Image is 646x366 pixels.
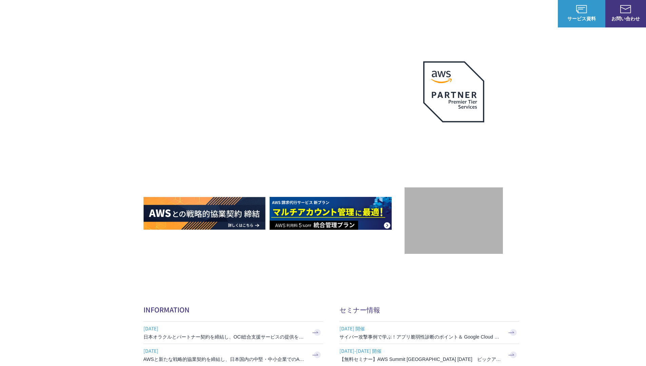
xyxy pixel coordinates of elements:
[620,5,631,13] img: お問い合わせ
[339,323,502,333] span: [DATE] 開催
[418,198,489,247] img: 契約件数
[446,130,461,140] em: AWS
[143,75,405,105] p: AWSの導入からコスト削減、 構成・運用の最適化からデータ活用まで 規模や業種業態を問わない マネージドサービスで
[143,305,323,314] h2: INFORMATION
[558,15,605,22] span: サービス資料
[339,333,502,340] h3: サイバー攻撃事例で学ぶ！アプリ脆弱性診断のポイント＆ Google Cloud セキュリティ対策
[605,15,646,22] span: お問い合わせ
[339,344,519,366] a: [DATE]-[DATE] 開催 【無料セミナー】AWS Summit [GEOGRAPHIC_DATA] [DATE] ピックアップセッション
[323,10,339,17] p: 強み
[339,305,519,314] h2: セミナー情報
[423,61,484,122] img: AWSプレミアティアサービスパートナー
[270,197,392,230] img: AWS請求代行サービス 統合管理プラン
[143,344,323,366] a: [DATE] AWSと新たな戦略的協業契約を締結し、日本国内の中堅・中小企業でのAWS活用を加速
[78,6,127,21] span: NHN テコラス AWS総合支援サービス
[576,5,587,13] img: AWS総合支援サービス C-Chorus サービス資料
[353,10,379,17] p: サービス
[392,10,447,17] p: 業種別ソリューション
[10,5,127,22] a: AWS総合支援サービス C-Chorus NHN テコラスAWS総合支援サービス
[143,197,266,230] img: AWSとの戦略的協業契約 締結
[143,356,306,363] h3: AWSと新たな戦略的協業契約を締結し、日本国内の中堅・中小企業でのAWS活用を加速
[143,111,405,177] h1: AWS ジャーニーの 成功を実現
[460,10,479,17] a: 導入事例
[339,346,502,356] span: [DATE]-[DATE] 開催
[143,346,306,356] span: [DATE]
[415,130,492,157] p: 最上位プレミアティア サービスパートナー
[532,10,551,17] a: ログイン
[143,323,306,333] span: [DATE]
[143,333,306,340] h3: 日本オラクルとパートナー契約を締結し、OCI総合支援サービスの提供を開始
[493,10,518,17] p: ナレッジ
[339,322,519,344] a: [DATE] 開催 サイバー攻撃事例で学ぶ！アプリ脆弱性診断のポイント＆ Google Cloud セキュリティ対策
[143,322,323,344] a: [DATE] 日本オラクルとパートナー契約を締結し、OCI総合支援サービスの提供を開始
[339,356,502,363] h3: 【無料セミナー】AWS Summit [GEOGRAPHIC_DATA] [DATE] ピックアップセッション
